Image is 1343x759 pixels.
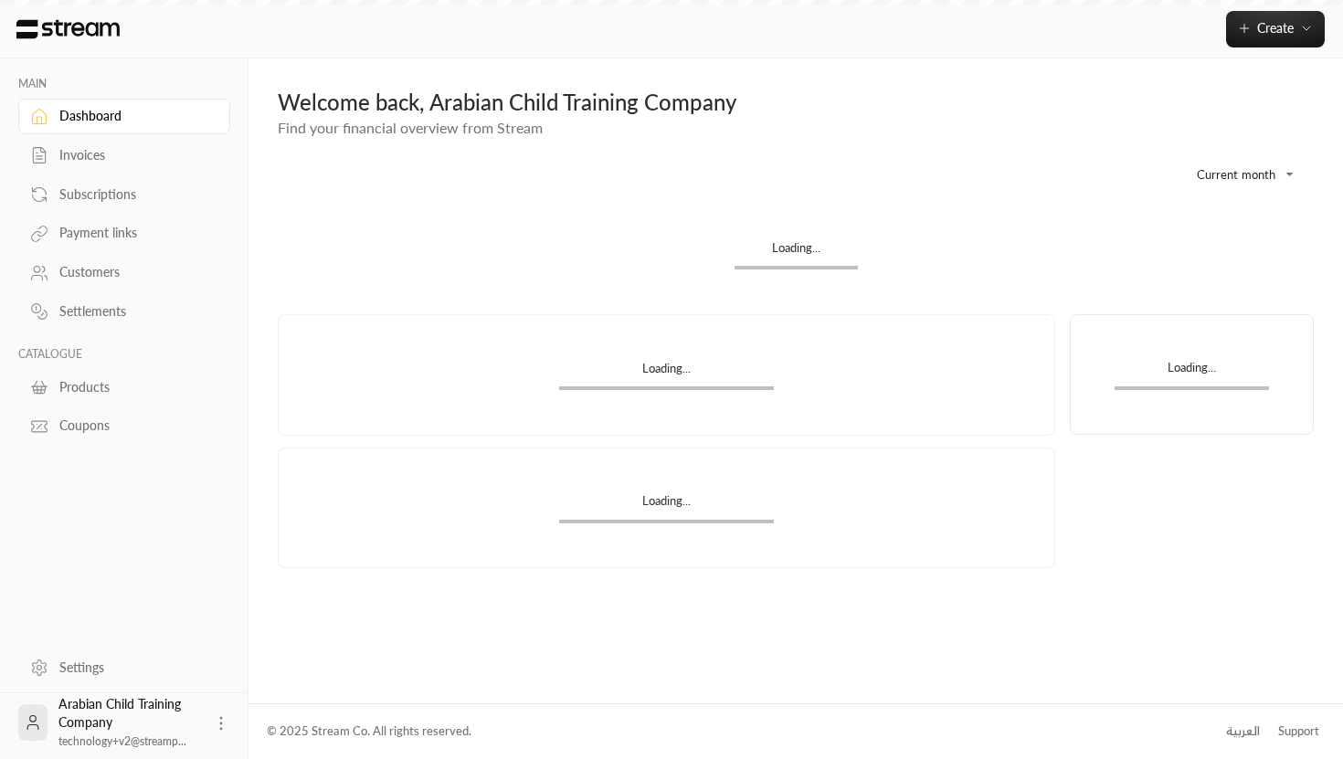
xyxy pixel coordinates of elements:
a: Settings [18,649,230,685]
div: © 2025 Stream Co. All rights reserved. [267,722,471,741]
div: Loading... [735,239,858,266]
div: العربية [1226,722,1260,741]
a: Settlements [18,294,230,330]
button: Create [1226,11,1325,47]
a: Support [1272,715,1325,748]
div: Invoices [59,146,207,164]
a: Payment links [18,216,230,251]
div: Settings [59,659,207,677]
div: Loading... [1115,359,1269,385]
div: Current month [1168,151,1305,198]
a: Customers [18,255,230,290]
div: Loading... [559,360,774,386]
div: Coupons [59,416,207,435]
div: Subscriptions [59,185,207,204]
div: Settlements [59,302,207,321]
p: MAIN [18,77,230,91]
a: Coupons [18,408,230,444]
div: Products [59,378,207,396]
div: Arabian Child Training Company [58,695,201,750]
a: Products [18,369,230,405]
a: Invoices [18,138,230,174]
p: CATALOGUE [18,347,230,362]
div: Payment links [59,224,207,242]
span: Create [1257,20,1294,36]
span: Find your financial overview from Stream [278,119,543,136]
img: Logo [15,19,122,39]
div: Customers [59,263,207,281]
a: Dashboard [18,99,230,134]
a: Subscriptions [18,176,230,212]
div: Dashboard [59,107,207,125]
span: technology+v2@streamp... [58,734,186,748]
div: Welcome back, Arabian Child Training Company [278,88,1314,117]
div: Loading... [559,492,774,519]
